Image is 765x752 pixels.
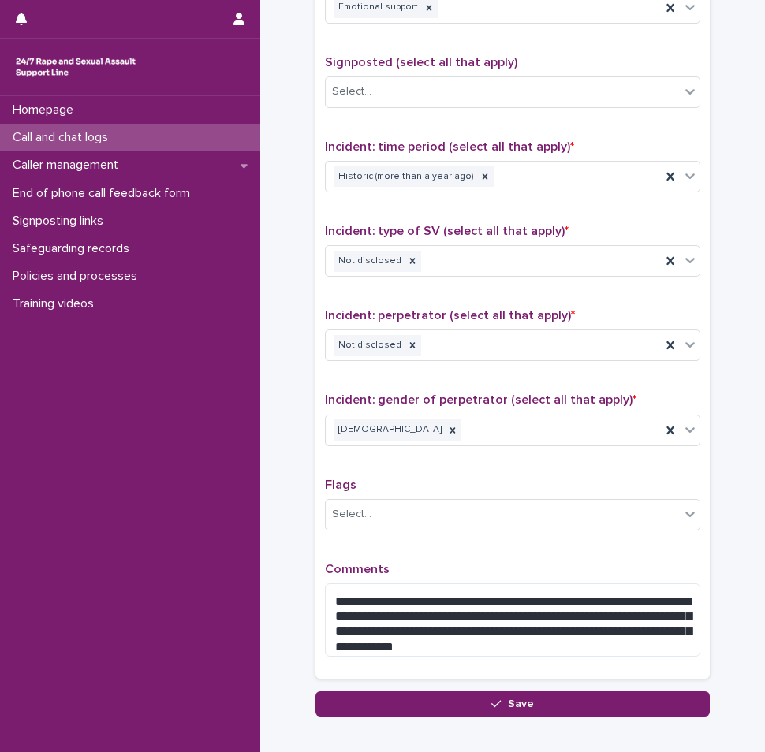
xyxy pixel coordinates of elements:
[6,241,142,256] p: Safeguarding records
[508,698,534,709] span: Save
[6,269,150,284] p: Policies and processes
[315,691,710,717] button: Save
[325,563,390,575] span: Comments
[6,102,86,117] p: Homepage
[332,506,371,523] div: Select...
[334,335,404,356] div: Not disclosed
[334,419,444,441] div: [DEMOGRAPHIC_DATA]
[332,84,371,100] div: Select...
[13,51,139,83] img: rhQMoQhaT3yELyF149Cw
[325,309,575,322] span: Incident: perpetrator (select all that apply)
[325,56,517,69] span: Signposted (select all that apply)
[6,158,131,173] p: Caller management
[325,140,574,153] span: Incident: time period (select all that apply)
[334,251,404,272] div: Not disclosed
[6,186,203,201] p: End of phone call feedback form
[325,478,356,491] span: Flags
[6,296,106,311] p: Training videos
[6,214,116,229] p: Signposting links
[325,393,636,406] span: Incident: gender of perpetrator (select all that apply)
[6,130,121,145] p: Call and chat logs
[325,225,569,237] span: Incident: type of SV (select all that apply)
[334,166,476,188] div: Historic (more than a year ago)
